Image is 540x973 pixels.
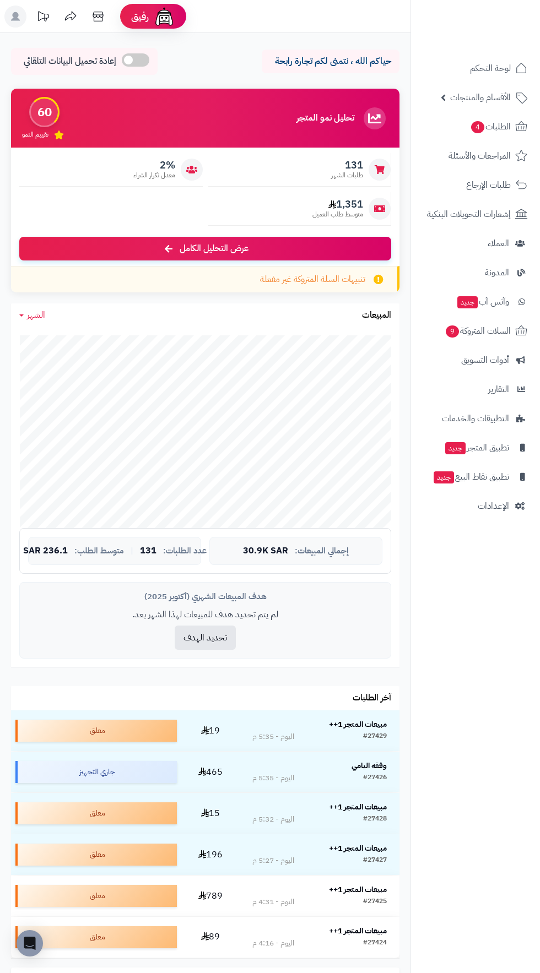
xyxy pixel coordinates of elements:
[418,201,533,227] a: إشعارات التحويلات البنكية
[181,917,239,958] td: 89
[15,844,177,866] div: معلق
[470,61,511,76] span: لوحة التحكم
[181,710,239,751] td: 19
[418,464,533,490] a: تطبيق نقاط البيعجديد
[22,130,48,139] span: تقييم النمو
[27,308,45,322] span: الشهر
[133,159,175,171] span: 2%
[133,171,175,180] span: معدل تكرار الشراء
[140,546,156,556] span: 131
[131,10,149,23] span: رفيق
[418,434,533,461] a: تطبيق المتجرجديد
[329,719,387,730] strong: مبيعات المتجر 1++
[445,442,466,454] span: جديد
[329,884,387,895] strong: مبيعات المتجر 1++
[363,896,387,907] div: #27425
[418,318,533,344] a: السلات المتروكة9
[418,143,533,169] a: المراجعات والأسئلة
[312,198,363,210] span: 1,351
[260,273,365,286] span: تنبيهات السلة المتروكة غير مفعلة
[28,608,382,621] p: لم يتم تحديد هدف للمبيعات لهذا الشهر بعد.
[15,885,177,907] div: معلق
[331,159,363,171] span: 131
[181,876,239,916] td: 789
[450,90,511,105] span: الأقسام والمنتجات
[418,289,533,315] a: وآتس آبجديد
[362,311,391,320] h3: المبيعات
[252,896,294,907] div: اليوم - 4:31 م
[15,720,177,742] div: معلق
[329,801,387,813] strong: مبيعات المتجر 1++
[28,591,382,602] div: هدف المبيعات الشهري (أكتوبر 2025)
[24,55,116,68] span: إعادة تحميل البيانات التلقائي
[449,148,511,164] span: المراجعات والأسئلة
[442,411,509,426] span: التطبيقات والخدمات
[418,259,533,286] a: المدونة
[163,546,207,556] span: عدد الطلبات:
[461,352,509,368] span: أدوات التسويق
[456,294,509,309] span: وآتس آب
[418,113,533,140] a: الطلبات4
[485,265,509,280] span: المدونة
[457,296,478,308] span: جديد
[270,55,391,68] p: حياكم الله ، نتمنى لكم تجارة رابحة
[444,440,509,455] span: تطبيق المتجر
[418,230,533,257] a: العملاء
[363,773,387,784] div: #27426
[131,547,133,555] span: |
[363,814,387,825] div: #27428
[181,834,239,875] td: 196
[478,498,509,514] span: الإعدادات
[352,760,387,771] strong: وفقه اليامي
[329,842,387,854] strong: مبيعات المتجر 1++
[74,546,124,556] span: متوسط الطلب:
[363,855,387,866] div: #27427
[252,731,294,742] div: اليوم - 5:35 م
[466,177,511,193] span: طلبات الإرجاع
[19,237,391,260] a: عرض التحليل الكامل
[434,471,454,483] span: جديد
[296,113,354,123] h3: تحليل نمو المتجر
[446,325,459,338] span: 9
[181,752,239,792] td: 465
[363,731,387,742] div: #27429
[418,376,533,403] a: التقارير
[181,793,239,834] td: 15
[471,121,484,133] span: 4
[353,693,391,703] h3: آخر الطلبات
[488,382,509,397] span: التقارير
[445,323,511,339] span: السلات المتروكة
[363,938,387,949] div: #27424
[427,206,511,222] span: إشعارات التحويلات البنكية
[488,236,509,251] span: العملاء
[23,546,68,556] span: 236.1 SAR
[418,347,533,373] a: أدوات التسويق
[252,814,294,825] div: اليوم - 5:32 م
[418,493,533,519] a: الإعدادات
[252,938,294,949] div: اليوم - 4:16 م
[19,309,45,322] a: الشهر
[252,773,294,784] div: اليوم - 5:35 م
[175,626,236,650] button: تحديد الهدف
[29,6,57,30] a: تحديثات المنصة
[331,171,363,180] span: طلبات الشهر
[295,546,349,556] span: إجمالي المبيعات:
[418,405,533,432] a: التطبيقات والخدمات
[15,926,177,948] div: معلق
[312,210,363,219] span: متوسط طلب العميل
[252,855,294,866] div: اليوم - 5:27 م
[418,55,533,81] a: لوحة التحكم
[433,469,509,485] span: تطبيق نقاط البيع
[17,930,43,956] div: Open Intercom Messenger
[180,242,249,255] span: عرض التحليل الكامل
[243,546,288,556] span: 30.9K SAR
[15,761,177,783] div: جاري التجهيز
[418,172,533,198] a: طلبات الإرجاع
[15,802,177,824] div: معلق
[329,925,387,937] strong: مبيعات المتجر 1++
[470,119,511,134] span: الطلبات
[153,6,175,28] img: ai-face.png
